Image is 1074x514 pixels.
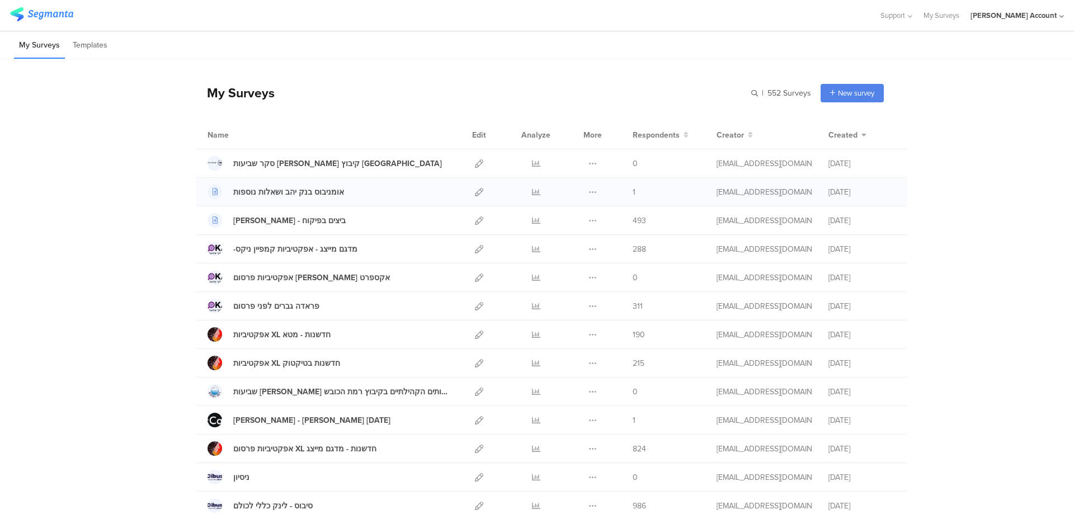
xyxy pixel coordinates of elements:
span: Creator [717,129,744,141]
span: 552 Surveys [767,87,811,99]
a: -מדגם מייצג - אפקטיביות קמפיין ניקס [208,242,357,256]
div: Analyze [519,121,553,149]
div: miri@miridikman.co.il [717,386,812,398]
span: 0 [633,158,638,169]
img: segmanta logo [10,7,73,21]
a: פראדה גברים לפני פרסום [208,299,319,313]
div: אפקטיביות פרסום מן אקספרט [233,272,390,284]
div: [DATE] [828,243,896,255]
span: Respondents [633,129,680,141]
div: miri@miridikman.co.il [717,243,812,255]
div: אסף פינק - ביצים בפיקוח [233,215,346,227]
div: [DATE] [828,386,896,398]
div: [DATE] [828,329,896,341]
div: פראדה גברים לפני פרסום [233,300,319,312]
div: [DATE] [828,272,896,284]
div: miri@miridikman.co.il [717,329,812,341]
div: My Surveys [196,83,275,102]
span: 0 [633,272,638,284]
span: 0 [633,386,638,398]
div: miri@miridikman.co.il [717,357,812,369]
a: אומניבוס בנק יהב ושאלות נוספות [208,185,344,199]
div: סקר שביעות רצון קיבוץ כנרת [233,158,442,169]
div: miri@miridikman.co.il [717,158,812,169]
div: [DATE] [828,500,896,512]
span: Support [880,10,905,21]
a: סקר שביעות [PERSON_NAME] קיבוץ [GEOGRAPHIC_DATA] [208,156,442,171]
div: miri@miridikman.co.il [717,272,812,284]
div: miri@miridikman.co.il [717,500,812,512]
a: [PERSON_NAME] - ביצים בפיקוח [208,213,346,228]
a: אפקטיביות XL חדשנות - מטא [208,327,331,342]
a: סיבוס - לינק כללי לכולם [208,498,313,513]
div: More [581,121,605,149]
span: 0 [633,471,638,483]
a: [PERSON_NAME] - [PERSON_NAME] [DATE] [208,413,390,427]
div: אפקטיביות פרסום XL חדשנות - מדגם מייצג [233,443,376,455]
div: [DATE] [828,215,896,227]
span: 1 [633,186,635,198]
a: ניסיון [208,470,249,484]
button: Respondents [633,129,689,141]
div: סקר מקאן - גל 7 ספטמבר 25 [233,414,390,426]
div: miri@miridikman.co.il [717,471,812,483]
span: New survey [838,88,874,98]
div: Name [208,129,275,141]
div: miri@miridikman.co.il [717,443,812,455]
a: אפקטיביות פרסום [PERSON_NAME] אקספרט [208,270,390,285]
div: [DATE] [828,300,896,312]
div: אומניבוס בנק יהב ושאלות נוספות [233,186,344,198]
a: אפקטיביות XL חדשנות בטיקטוק [208,356,340,370]
span: 493 [633,215,646,227]
span: | [760,87,765,99]
a: שביעות [PERSON_NAME] מהשירותים הקהילתיים בקיבוץ רמת הכובש [208,384,450,399]
button: Created [828,129,866,141]
span: 190 [633,329,645,341]
div: [DATE] [828,471,896,483]
span: 288 [633,243,646,255]
li: My Surveys [14,32,65,59]
div: [DATE] [828,357,896,369]
div: miri@miridikman.co.il [717,215,812,227]
span: 986 [633,500,646,512]
div: -מדגם מייצג - אפקטיביות קמפיין ניקס [233,243,357,255]
span: Created [828,129,858,141]
div: אפקטיביות XL חדשנות - מטא [233,329,331,341]
div: שביעות רצון מהשירותים הקהילתיים בקיבוץ רמת הכובש [233,386,450,398]
div: [DATE] [828,158,896,169]
div: miri@miridikman.co.il [717,186,812,198]
span: 1 [633,414,635,426]
span: 824 [633,443,646,455]
li: Templates [68,32,112,59]
div: miri@miridikman.co.il [717,414,812,426]
div: [DATE] [828,443,896,455]
a: אפקטיביות פרסום XL חדשנות - מדגם מייצג [208,441,376,456]
div: [PERSON_NAME] Account [971,10,1057,21]
div: miri@miridikman.co.il [717,300,812,312]
span: 311 [633,300,643,312]
div: [DATE] [828,414,896,426]
div: ניסיון [233,471,249,483]
div: אפקטיביות XL חדשנות בטיקטוק [233,357,340,369]
div: סיבוס - לינק כללי לכולם [233,500,313,512]
div: [DATE] [828,186,896,198]
button: Creator [717,129,753,141]
div: Edit [467,121,491,149]
span: 215 [633,357,644,369]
